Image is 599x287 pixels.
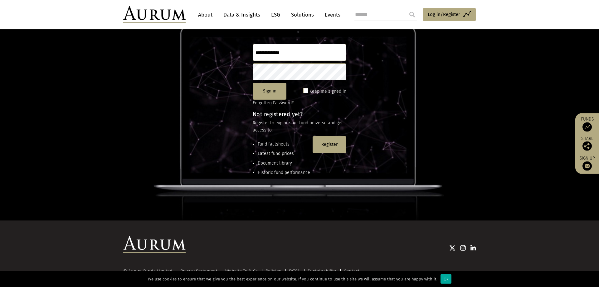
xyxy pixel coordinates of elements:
[258,150,310,157] li: Latest fund prices
[253,111,346,117] h4: Not registered yet?
[313,136,346,153] button: Register
[225,268,258,274] a: Website Ts & Cs
[344,268,359,274] a: Contact
[253,120,346,134] p: Register to explore our fund universe and get access to:
[423,8,476,21] a: Log in/Register
[406,8,418,21] input: Submit
[253,83,286,100] button: Sign in
[582,122,592,132] img: Access Funds
[258,160,310,167] li: Document library
[123,269,176,274] div: © Aurum Funds Limited
[289,268,300,274] a: FATCA
[578,156,596,171] a: Sign up
[578,116,596,132] a: Funds
[220,9,263,21] a: Data & Insights
[123,236,186,253] img: Aurum Logo
[268,9,283,21] a: ESG
[470,245,476,251] img: Linkedin icon
[288,9,317,21] a: Solutions
[428,11,460,18] span: Log in/Register
[195,9,216,21] a: About
[253,100,294,106] a: Forgotten Password?
[265,268,281,274] a: Policies
[180,268,217,274] a: Privacy Statement
[308,268,336,274] a: Sustainability
[258,169,310,176] li: Historic fund performance
[309,88,346,95] label: Keep me signed in
[322,9,340,21] a: Events
[258,141,310,148] li: Fund factsheets
[449,245,455,251] img: Twitter icon
[578,136,596,151] div: Share
[582,161,592,171] img: Sign up to our newsletter
[123,6,186,23] img: Aurum
[582,141,592,151] img: Share this post
[460,245,466,251] img: Instagram icon
[441,274,451,284] div: Ok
